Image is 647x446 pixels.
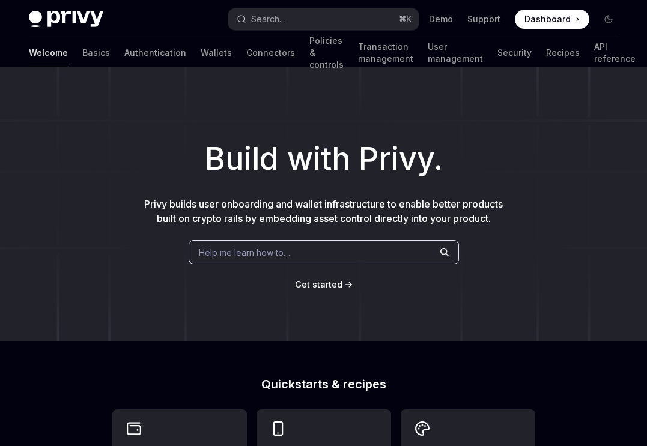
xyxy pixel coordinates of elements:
a: Authentication [124,38,186,67]
a: API reference [594,38,636,67]
button: Toggle dark mode [599,10,618,29]
a: Welcome [29,38,68,67]
a: Wallets [201,38,232,67]
a: User management [428,38,483,67]
a: Recipes [546,38,580,67]
a: Demo [429,13,453,25]
a: Transaction management [358,38,413,67]
a: Policies & controls [309,38,344,67]
h1: Build with Privy. [19,136,628,182]
button: Open search [228,8,418,30]
a: Dashboard [515,10,589,29]
a: Security [497,38,532,67]
span: Get started [295,279,342,289]
span: Privy builds user onboarding and wallet infrastructure to enable better products built on crypto ... [144,198,503,225]
h2: Quickstarts & recipes [112,378,535,390]
span: ⌘ K [399,14,412,24]
a: Support [467,13,500,25]
a: Connectors [246,38,295,67]
div: Search... [251,12,285,26]
span: Help me learn how to… [199,246,290,259]
a: Get started [295,279,342,291]
a: Basics [82,38,110,67]
img: dark logo [29,11,103,28]
span: Dashboard [524,13,571,25]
